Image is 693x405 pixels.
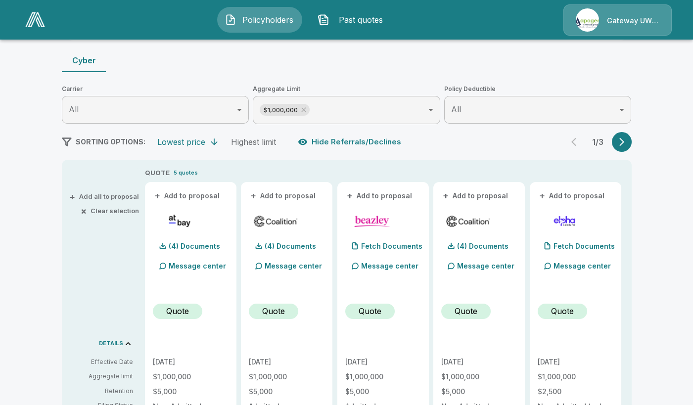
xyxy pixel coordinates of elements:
button: +Add to proposal [538,190,607,201]
p: Message center [265,261,322,271]
p: (4) Documents [169,243,220,250]
span: All [451,104,461,114]
p: Fetch Documents [554,243,615,250]
p: (4) Documents [457,243,508,250]
button: +Add all to proposal [71,193,139,200]
p: $1,000,000 [345,373,421,380]
p: 1 / 3 [588,138,608,146]
p: Fetch Documents [361,243,422,250]
button: Past quotes IconPast quotes [310,7,395,33]
button: +Add to proposal [249,190,318,201]
img: Past quotes Icon [318,14,329,26]
span: + [154,192,160,199]
p: [DATE] [441,359,517,365]
span: Past quotes [333,14,388,26]
p: Quote [455,305,477,317]
span: + [443,192,449,199]
p: $5,000 [249,388,324,395]
span: + [250,192,256,199]
p: Gateway UW dba Apogee [607,16,659,26]
span: + [539,192,545,199]
p: $1,000,000 [441,373,517,380]
button: Hide Referrals/Declines [296,133,405,151]
button: Cyber [62,48,106,72]
p: $2,500 [538,388,613,395]
p: Message center [457,261,514,271]
p: [DATE] [538,359,613,365]
img: atbaycybersurplus [157,214,203,228]
img: coalitioncyber [445,214,491,228]
button: +Add to proposal [153,190,222,201]
button: ×Clear selection [83,208,139,214]
div: $1,000,000 [260,104,310,116]
p: (4) Documents [265,243,316,250]
p: $1,000,000 [153,373,229,380]
a: Agency IconGateway UW dba Apogee [563,4,672,36]
span: × [81,208,87,214]
span: + [347,192,353,199]
button: +Add to proposal [345,190,415,201]
p: 5 quotes [174,169,198,177]
p: $1,000,000 [249,373,324,380]
p: Quote [166,305,189,317]
p: Message center [554,261,611,271]
img: coalitioncyberadmitted [253,214,299,228]
p: Message center [361,261,418,271]
p: Quote [359,305,381,317]
div: Highest limit [231,137,276,147]
span: Policy Deductible [444,84,632,94]
p: $5,000 [153,388,229,395]
p: DETAILS [99,341,123,346]
div: Lowest price [157,137,205,147]
p: Message center [169,261,226,271]
img: beazleycyber [349,214,395,228]
p: $1,000,000 [538,373,613,380]
span: SORTING OPTIONS: [76,137,145,146]
p: Aggregate limit [70,372,133,381]
span: $1,000,000 [260,104,302,116]
button: Policyholders IconPolicyholders [217,7,302,33]
p: [DATE] [153,359,229,365]
img: AA Logo [25,12,45,27]
p: Effective Date [70,358,133,366]
p: [DATE] [345,359,421,365]
span: Carrier [62,84,249,94]
p: $5,000 [441,388,517,395]
img: Policyholders Icon [225,14,236,26]
button: +Add to proposal [441,190,510,201]
p: Retention [70,387,133,396]
p: QUOTE [145,168,170,178]
span: + [69,193,75,200]
span: All [69,104,79,114]
span: Aggregate Limit [253,84,440,94]
img: Agency Icon [576,8,599,32]
p: [DATE] [249,359,324,365]
p: Quote [551,305,574,317]
span: Policyholders [240,14,295,26]
p: $5,000 [345,388,421,395]
img: elphacyberenhanced [542,214,588,228]
p: Quote [262,305,285,317]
